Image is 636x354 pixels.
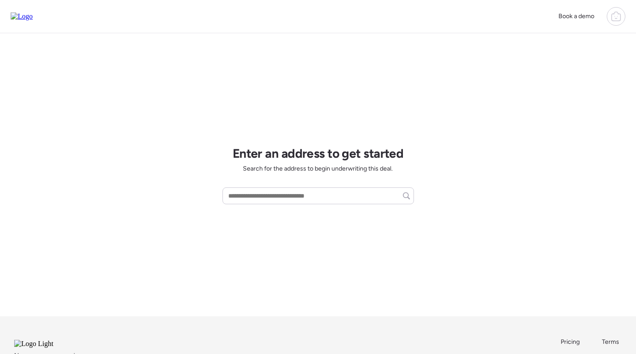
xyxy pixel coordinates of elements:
[561,338,581,346] a: Pricing
[243,164,393,173] span: Search for the address to begin underwriting this deal.
[11,12,33,20] img: Logo
[14,340,77,348] img: Logo Light
[233,146,404,161] h1: Enter an address to get started
[561,338,580,346] span: Pricing
[602,338,619,346] span: Terms
[558,12,594,20] span: Book a demo
[602,338,622,346] a: Terms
